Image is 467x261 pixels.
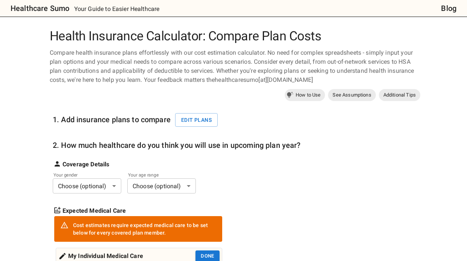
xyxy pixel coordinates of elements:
p: Your Guide to Easier Healthcare [74,5,160,14]
span: How to Use [291,91,325,99]
div: Choose (optional) [53,178,121,193]
div: Compare health insurance plans effortlessly with our cost estimation calculator. No need for comp... [47,48,420,84]
h6: 1. Add insurance plans to compare [53,113,222,127]
a: Blog [441,2,456,14]
label: Your age range [128,172,185,178]
label: Your gender [53,172,111,178]
h1: Health Insurance Calculator: Compare Plan Costs [47,29,420,44]
a: How to Use [285,89,325,101]
a: Additional Tips [379,89,420,101]
strong: Coverage Details [63,160,109,169]
h6: Healthcare Sumo [11,2,69,14]
span: See Assumptions [328,91,375,99]
h6: 2. How much healthcare do you think you will use in upcoming plan year? [53,139,301,151]
strong: Expected Medical Care [63,206,126,215]
a: See Assumptions [328,89,375,101]
button: Edit plans [175,113,218,127]
div: Choose (optional) [127,178,196,193]
div: Cost estimates require expected medical care to be set below for every covered plan member. [73,218,216,240]
a: Healthcare Sumo [5,2,69,14]
span: Additional Tips [379,91,420,99]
